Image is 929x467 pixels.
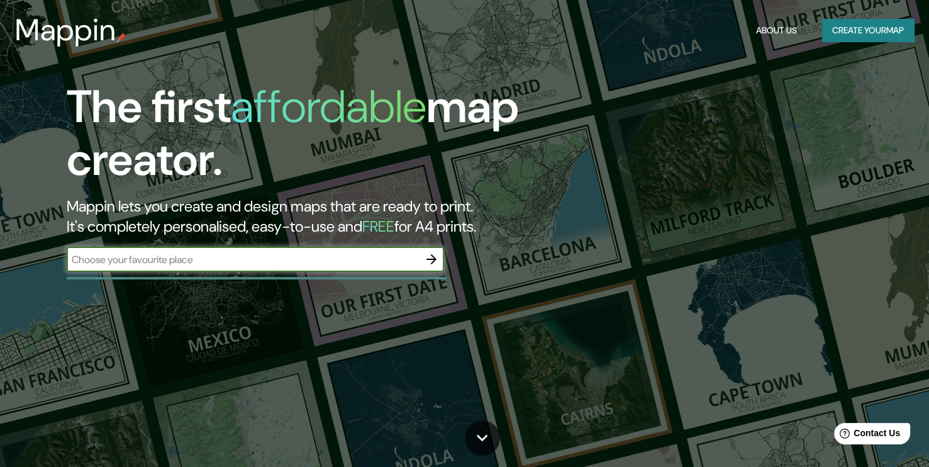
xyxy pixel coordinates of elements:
[116,33,126,43] img: mappin-pin
[15,13,116,48] h3: Mappin
[362,217,394,236] h5: FREE
[67,81,531,196] h1: The first map creator.
[817,418,915,453] iframe: Help widget launcher
[67,252,419,267] input: Choose your favourite place
[67,196,531,237] h2: Mappin lets you create and design maps that are ready to print. It's completely personalised, eas...
[231,77,426,136] h1: affordable
[822,19,914,42] button: Create yourmap
[751,19,802,42] button: About Us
